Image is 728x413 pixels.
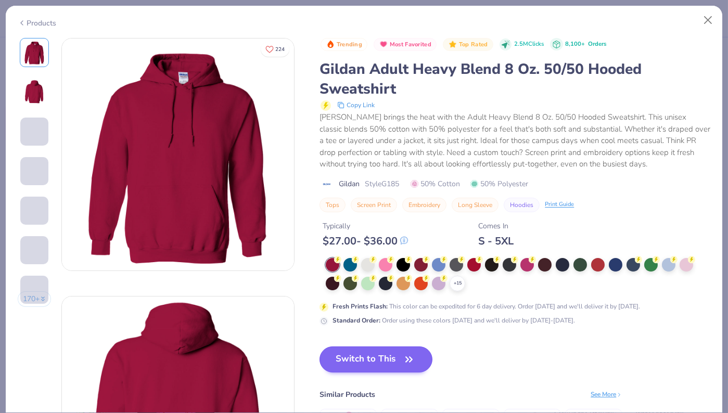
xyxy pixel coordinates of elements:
[374,38,437,51] button: Badge Button
[333,316,575,325] div: Order using these colors [DATE] and we'll deliver by [DATE]-[DATE].
[588,40,606,48] span: Orders
[565,40,606,49] div: 8,100+
[261,42,289,57] button: Like
[333,302,388,311] strong: Fresh Prints Flash :
[320,180,334,188] img: brand logo
[545,200,574,209] div: Print Guide
[351,198,397,212] button: Screen Print
[365,178,399,189] span: Style G185
[320,111,710,170] div: [PERSON_NAME] brings the heat with the Adult Heavy Blend 8 Oz. 50/50 Hooded Sweatshirt. This unis...
[22,80,47,105] img: Back
[20,304,22,332] img: User generated content
[333,316,380,325] strong: Standard Order :
[20,146,22,174] img: User generated content
[339,178,360,189] span: Gildan
[320,346,432,372] button: Switch to This
[18,18,57,29] div: Products
[514,40,544,49] span: 2.5M Clicks
[478,235,514,248] div: S - 5XL
[454,280,462,287] span: + 15
[320,59,710,99] div: Gildan Adult Heavy Blend 8 Oz. 50/50 Hooded Sweatshirt
[504,198,540,212] button: Hoodies
[379,40,388,48] img: Most Favorited sort
[20,264,22,292] img: User generated content
[698,10,718,30] button: Close
[470,178,528,189] span: 50% Polyester
[18,291,52,307] button: 170+
[20,185,22,213] img: User generated content
[402,198,446,212] button: Embroidery
[443,38,493,51] button: Badge Button
[22,40,47,65] img: Front
[452,198,499,212] button: Long Sleeve
[591,390,622,399] div: See More
[334,99,378,111] button: copy to clipboard
[323,235,408,248] div: $ 27.00 - $ 36.00
[326,40,335,48] img: Trending sort
[449,40,457,48] img: Top Rated sort
[478,221,514,231] div: Comes In
[62,38,294,270] img: Front
[320,198,346,212] button: Tops
[411,178,460,189] span: 50% Cotton
[459,42,488,47] span: Top Rated
[275,47,285,52] span: 224
[390,42,431,47] span: Most Favorited
[323,221,408,231] div: Typically
[20,225,22,253] img: User generated content
[333,302,640,311] div: This color can be expedited for 6 day delivery. Order [DATE] and we'll deliver it by [DATE].
[337,42,362,47] span: Trending
[320,389,375,400] div: Similar Products
[321,38,367,51] button: Badge Button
